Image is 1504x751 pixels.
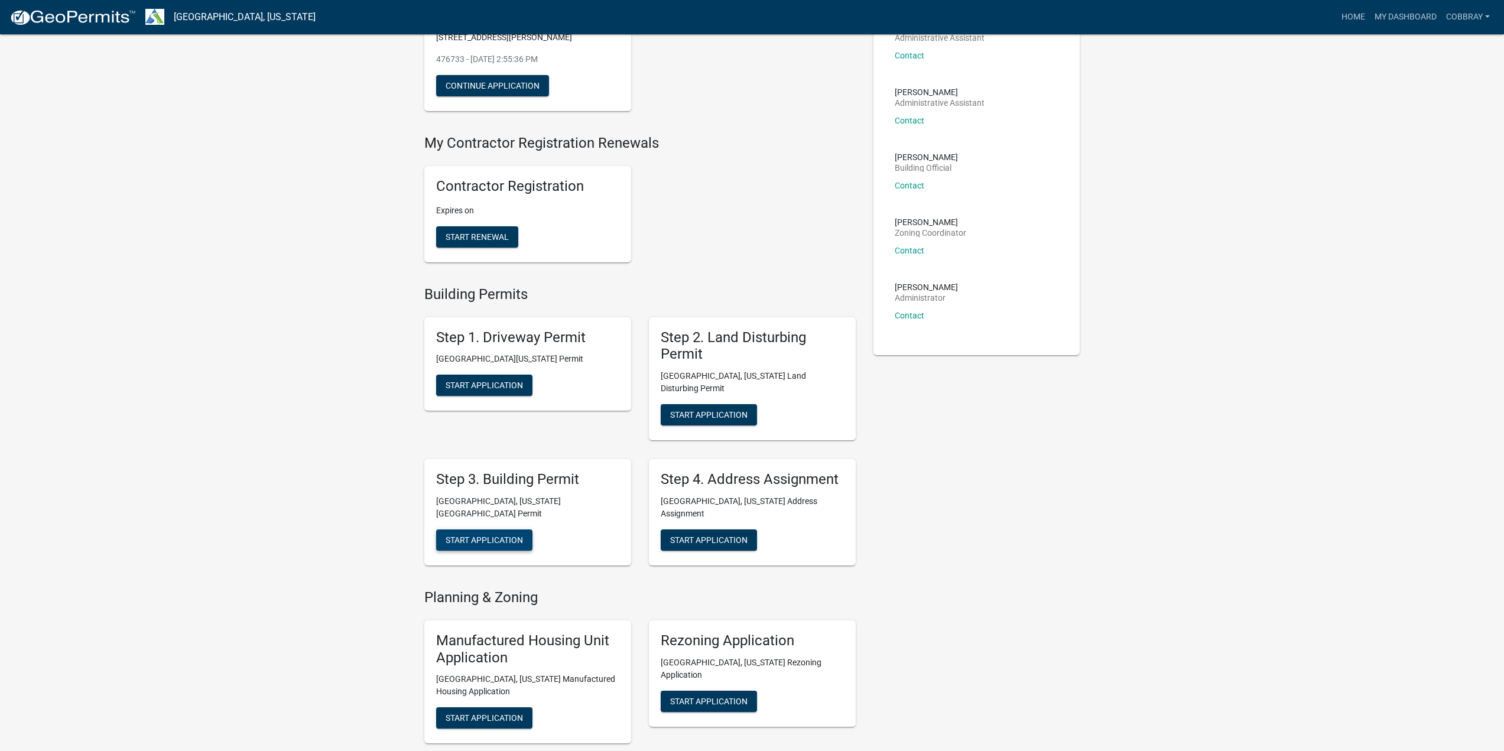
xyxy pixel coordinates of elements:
[661,632,844,649] h5: Rezoning Application
[436,495,619,520] p: [GEOGRAPHIC_DATA], [US_STATE][GEOGRAPHIC_DATA] Permit
[895,246,924,255] a: Contact
[1441,6,1495,28] a: cobbray
[661,471,844,488] h5: Step 4. Address Assignment
[670,410,748,420] span: Start Application
[895,153,958,161] p: [PERSON_NAME]
[661,691,757,712] button: Start Application
[895,294,958,302] p: Administrator
[895,181,924,190] a: Contact
[895,164,958,172] p: Building Official
[895,229,966,237] p: Zoning Coordinator
[895,116,924,125] a: Contact
[446,713,523,723] span: Start Application
[670,696,748,706] span: Start Application
[436,632,619,667] h5: Manufactured Housing Unit Application
[436,529,532,551] button: Start Application
[436,353,619,365] p: [GEOGRAPHIC_DATA][US_STATE] Permit
[436,178,619,195] h5: Contractor Registration
[436,226,518,248] button: Start Renewal
[895,88,985,96] p: [PERSON_NAME]
[895,283,958,291] p: [PERSON_NAME]
[436,673,619,698] p: [GEOGRAPHIC_DATA], [US_STATE] Manufactured Housing Application
[446,232,509,241] span: Start Renewal
[1370,6,1441,28] a: My Dashboard
[661,656,844,681] p: [GEOGRAPHIC_DATA], [US_STATE] Rezoning Application
[436,329,619,346] h5: Step 1. Driveway Permit
[661,529,757,551] button: Start Application
[446,535,523,545] span: Start Application
[661,404,757,425] button: Start Application
[145,9,164,25] img: Troup County, Georgia
[436,53,619,66] p: 476733 - [DATE] 2:55:36 PM
[436,75,549,96] button: Continue Application
[424,286,856,303] h4: Building Permits
[895,34,985,42] p: Administrative Assistant
[661,329,844,363] h5: Step 2. Land Disturbing Permit
[424,135,856,272] wm-registration-list-section: My Contractor Registration Renewals
[895,218,966,226] p: [PERSON_NAME]
[436,471,619,488] h5: Step 3. Building Permit
[424,135,856,152] h4: My Contractor Registration Renewals
[436,204,619,217] p: Expires on
[895,311,924,320] a: Contact
[895,99,985,107] p: Administrative Assistant
[446,381,523,390] span: Start Application
[424,589,856,606] h4: Planning & Zoning
[436,375,532,396] button: Start Application
[895,51,924,60] a: Contact
[661,370,844,395] p: [GEOGRAPHIC_DATA], [US_STATE] Land Disturbing Permit
[661,495,844,520] p: [GEOGRAPHIC_DATA], [US_STATE] Address Assignment
[174,7,316,27] a: [GEOGRAPHIC_DATA], [US_STATE]
[1337,6,1370,28] a: Home
[436,707,532,729] button: Start Application
[670,535,748,545] span: Start Application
